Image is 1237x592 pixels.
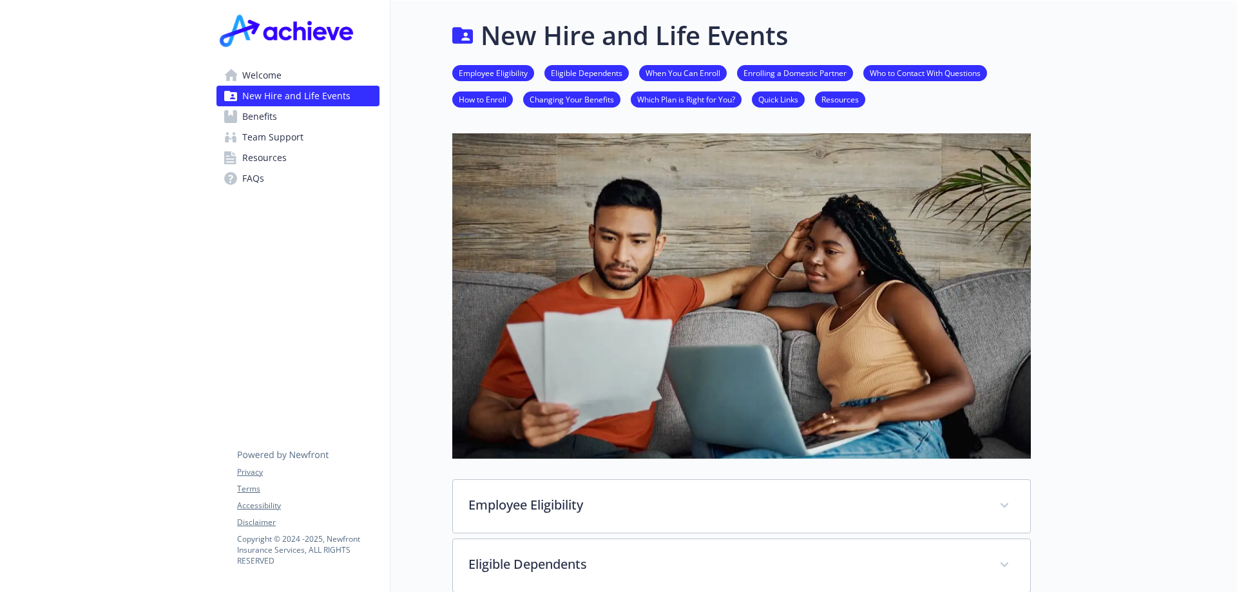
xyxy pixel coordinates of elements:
[242,127,303,148] span: Team Support
[216,86,379,106] a: New Hire and Life Events
[216,106,379,127] a: Benefits
[737,66,853,79] a: Enrolling a Domestic Partner
[631,93,742,105] a: Which Plan is Right for You?
[523,93,620,105] a: Changing Your Benefits
[242,106,277,127] span: Benefits
[639,66,727,79] a: When You Can Enroll
[752,93,805,105] a: Quick Links
[237,483,379,495] a: Terms
[216,127,379,148] a: Team Support
[544,66,629,79] a: Eligible Dependents
[216,148,379,168] a: Resources
[452,133,1031,459] img: new hire page banner
[468,555,984,574] p: Eligible Dependents
[468,495,984,515] p: Employee Eligibility
[452,66,534,79] a: Employee Eligibility
[237,466,379,478] a: Privacy
[481,16,788,55] h1: New Hire and Life Events
[242,65,282,86] span: Welcome
[237,500,379,511] a: Accessibility
[216,168,379,189] a: FAQs
[242,148,287,168] span: Resources
[242,168,264,189] span: FAQs
[237,517,379,528] a: Disclaimer
[216,65,379,86] a: Welcome
[863,66,987,79] a: Who to Contact With Questions
[237,533,379,566] p: Copyright © 2024 - 2025 , Newfront Insurance Services, ALL RIGHTS RESERVED
[453,480,1030,533] div: Employee Eligibility
[815,93,865,105] a: Resources
[242,86,350,106] span: New Hire and Life Events
[452,93,513,105] a: How to Enroll
[453,539,1030,592] div: Eligible Dependents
